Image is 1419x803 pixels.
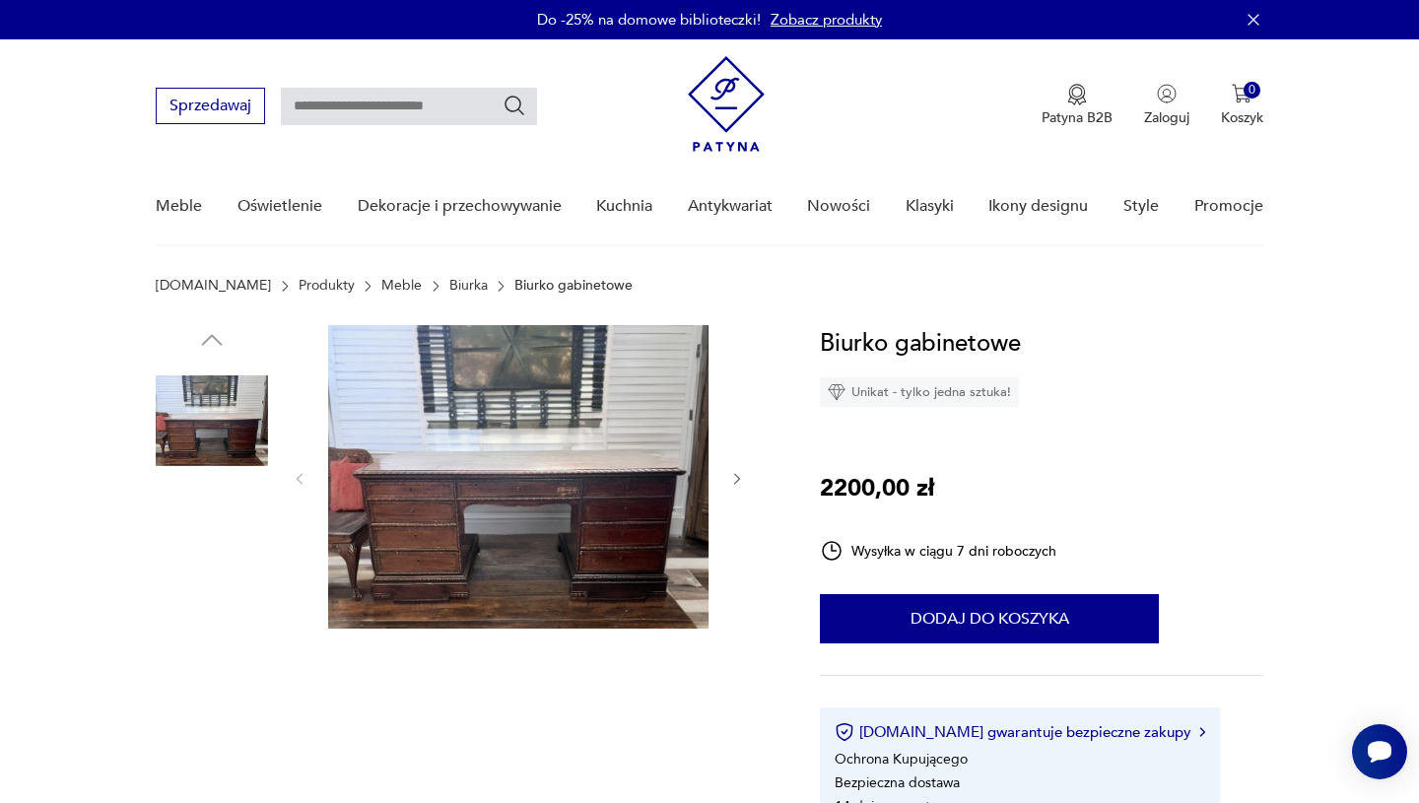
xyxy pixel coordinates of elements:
[688,56,765,152] img: Patyna - sklep z meblami i dekoracjami vintage
[299,278,355,294] a: Produkty
[1157,84,1177,103] img: Ikonka użytkownika
[514,278,633,294] p: Biurko gabinetowe
[820,325,1021,363] h1: Biurko gabinetowe
[156,100,265,114] a: Sprzedawaj
[906,168,954,244] a: Klasyki
[1067,84,1087,105] img: Ikona medalu
[156,278,271,294] a: [DOMAIN_NAME]
[807,168,870,244] a: Nowości
[835,722,854,742] img: Ikona certyfikatu
[1042,84,1113,127] a: Ikona medaluPatyna B2B
[1244,82,1260,99] div: 0
[1232,84,1251,103] img: Ikona koszyka
[1123,168,1159,244] a: Style
[156,365,268,477] img: Zdjęcie produktu Biurko gabinetowe
[503,94,526,117] button: Szukaj
[1199,727,1205,737] img: Ikona strzałki w prawo
[688,168,773,244] a: Antykwariat
[1042,108,1113,127] p: Patyna B2B
[156,616,268,728] img: Zdjęcie produktu Biurko gabinetowe
[820,594,1159,643] button: Dodaj do koszyka
[771,10,882,30] a: Zobacz produkty
[1352,724,1407,779] iframe: Smartsupp widget button
[237,168,322,244] a: Oświetlenie
[537,10,761,30] p: Do -25% na domowe biblioteczki!
[1194,168,1263,244] a: Promocje
[835,750,968,769] li: Ochrona Kupującego
[820,539,1056,563] div: Wysyłka w ciągu 7 dni roboczych
[156,88,265,124] button: Sprzedawaj
[156,168,202,244] a: Meble
[1221,108,1263,127] p: Koszyk
[328,325,709,629] img: Zdjęcie produktu Biurko gabinetowe
[820,470,934,507] p: 2200,00 zł
[828,383,845,401] img: Ikona diamentu
[988,168,1088,244] a: Ikony designu
[358,168,562,244] a: Dekoracje i przechowywanie
[835,722,1204,742] button: [DOMAIN_NAME] gwarantuje bezpieczne zakupy
[835,773,960,792] li: Bezpieczna dostawa
[1144,108,1189,127] p: Zaloguj
[1042,84,1113,127] button: Patyna B2B
[1221,84,1263,127] button: 0Koszyk
[596,168,652,244] a: Kuchnia
[820,377,1019,407] div: Unikat - tylko jedna sztuka!
[381,278,422,294] a: Meble
[156,491,268,603] img: Zdjęcie produktu Biurko gabinetowe
[1144,84,1189,127] button: Zaloguj
[449,278,488,294] a: Biurka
